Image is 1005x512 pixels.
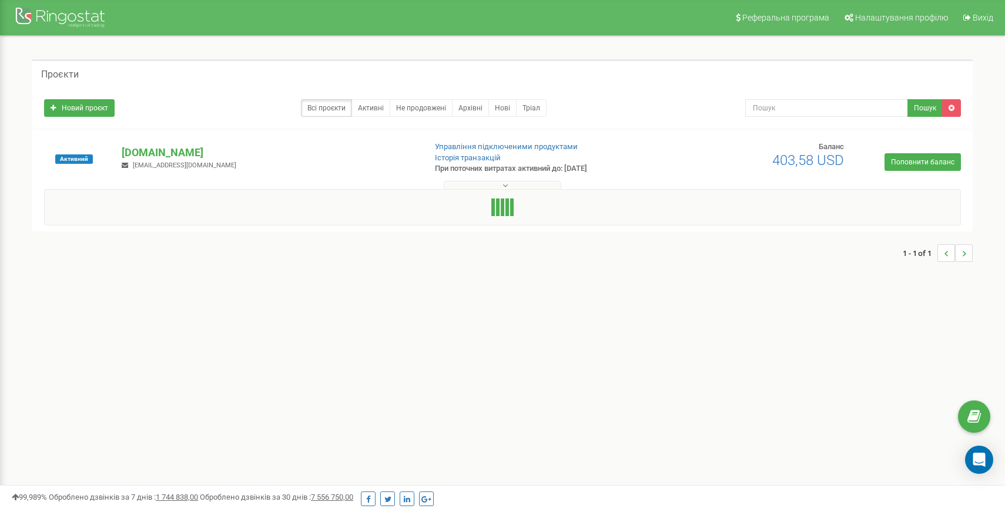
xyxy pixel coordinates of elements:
a: Новий проєкт [44,99,115,117]
span: Вихід [973,13,993,22]
span: 99,989% [12,493,47,501]
a: Тріал [516,99,547,117]
span: Налаштування профілю [855,13,948,22]
a: Не продовжені [390,99,453,117]
a: Управління підключеними продуктами [435,142,578,151]
span: Реферальна програма [742,13,829,22]
u: 7 556 750,00 [311,493,353,501]
span: Баланс [819,142,844,151]
input: Пошук [745,99,909,117]
span: 403,58 USD [772,152,844,169]
span: 1 - 1 of 1 [903,244,937,262]
span: Оброблено дзвінків за 7 днів : [49,493,198,501]
u: 1 744 838,00 [156,493,198,501]
span: [EMAIL_ADDRESS][DOMAIN_NAME] [133,161,236,169]
button: Пошук [907,99,943,117]
div: Open Intercom Messenger [965,446,993,474]
a: Активні [351,99,390,117]
a: Всі проєкти [301,99,352,117]
a: Архівні [452,99,489,117]
span: Активний [55,154,93,164]
p: При поточних витратах активний до: [DATE] [435,163,651,174]
h5: Проєкти [41,69,79,80]
a: Історія транзакцій [435,153,501,162]
a: Поповнити баланс [885,153,961,171]
span: Оброблено дзвінків за 30 днів : [200,493,353,501]
p: [DOMAIN_NAME] [122,145,416,160]
nav: ... [903,233,973,274]
a: Нові [488,99,517,117]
